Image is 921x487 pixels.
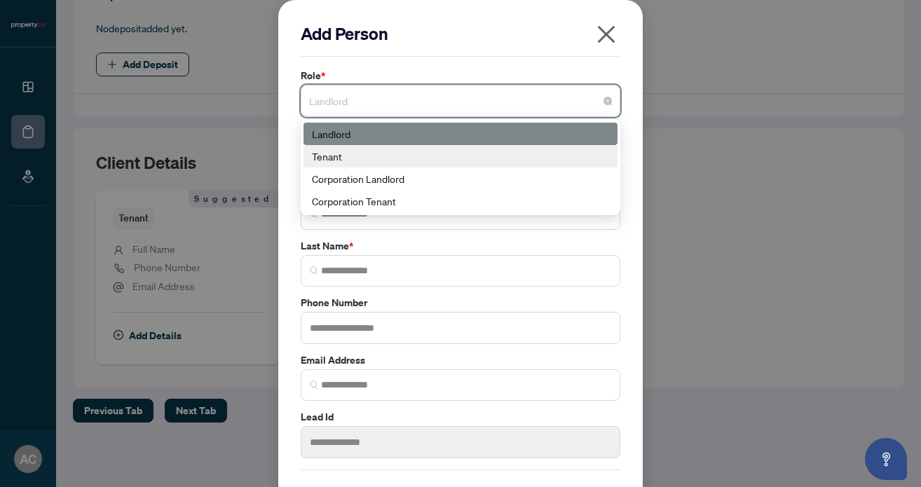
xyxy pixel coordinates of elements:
label: Role [301,68,620,83]
span: close-circle [603,97,612,105]
div: Corporation Landlord [312,171,609,186]
span: close [595,23,618,46]
label: Last Name [301,238,620,254]
div: Landlord [303,123,618,145]
div: Tenant [312,149,609,164]
div: Landlord [312,126,609,142]
label: Phone Number [301,295,620,310]
span: Landlord [309,88,612,114]
div: Corporation Landlord [303,167,618,190]
div: Corporation Tenant [303,190,618,212]
label: Email Address [301,352,620,368]
div: Tenant [303,145,618,167]
img: search_icon [310,266,318,275]
div: Corporation Tenant [312,193,609,209]
img: search_icon [310,380,318,389]
button: Open asap [865,438,907,480]
label: Lead Id [301,409,620,425]
h2: Add Person [301,22,620,45]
